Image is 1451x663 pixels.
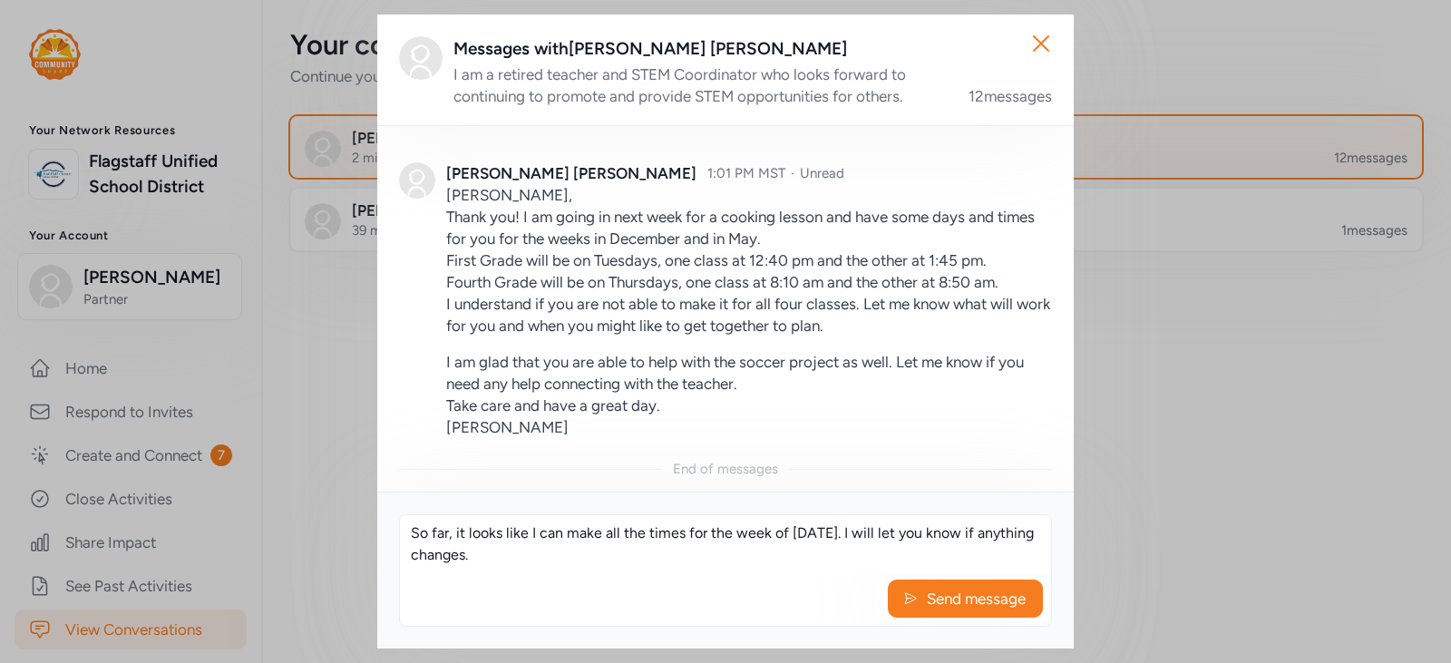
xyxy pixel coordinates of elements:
[673,460,778,478] div: End of messages
[791,165,794,181] span: ·
[446,351,1052,438] p: I am glad that you are able to help with the soccer project as well. Let me know if you need any ...
[925,588,1027,609] span: Send message
[800,165,844,181] span: Unread
[446,184,1052,336] p: [PERSON_NAME], Thank you! I am going in next week for a cooking lesson and have some days and tim...
[453,63,947,107] div: I am a retired teacher and STEM Coordinator who looks forward to continuing to promote and provid...
[446,162,696,184] div: [PERSON_NAME] [PERSON_NAME]
[453,36,1052,62] div: Messages with [PERSON_NAME] [PERSON_NAME]
[888,580,1043,618] button: Send message
[399,36,443,80] img: Avatar
[707,165,785,181] span: 1:01 PM MST
[399,162,435,199] img: Avatar
[400,515,1051,573] textarea: So far, it looks like I can make all the times for the week of [DATE]. I will let you know if any...
[969,85,1052,107] div: 12 messages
